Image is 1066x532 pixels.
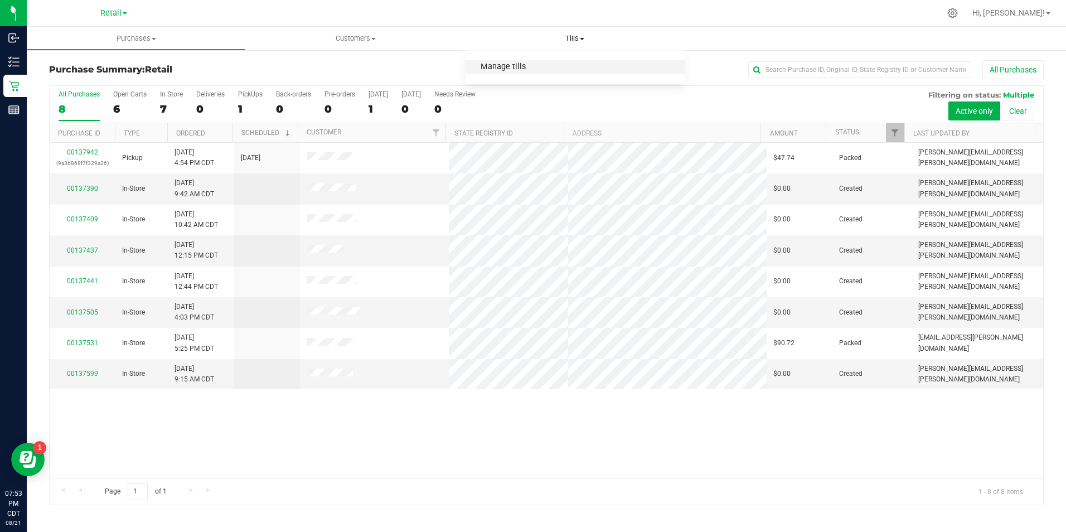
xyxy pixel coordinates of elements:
[324,90,355,98] div: Pre-orders
[175,209,218,230] span: [DATE] 10:42 AM CDT
[124,129,140,137] a: Type
[11,443,45,476] iframe: Resource center
[238,90,263,98] div: PickUps
[113,90,147,98] div: Open Carts
[128,483,148,500] input: 1
[427,123,445,142] a: Filter
[773,153,794,163] span: $47.74
[27,33,245,43] span: Purchases
[434,90,476,98] div: Needs Review
[246,27,465,50] a: Customers
[8,56,20,67] inline-svg: Inventory
[918,302,1036,323] span: [PERSON_NAME][EMAIL_ADDRESS][PERSON_NAME][DOMAIN_NAME]
[122,369,145,379] span: In-Store
[241,129,292,137] a: Scheduled
[773,214,791,225] span: $0.00
[913,129,970,137] a: Last Updated By
[100,8,122,18] span: Retail
[160,103,183,115] div: 7
[839,245,863,256] span: Created
[67,370,98,378] a: 00137599
[773,276,791,287] span: $0.00
[238,103,263,115] div: 1
[175,147,214,168] span: [DATE] 4:54 PM CDT
[95,483,176,500] span: Page of 1
[839,307,863,318] span: Created
[466,33,685,43] span: Tills
[918,178,1036,199] span: [PERSON_NAME][EMAIL_ADDRESS][PERSON_NAME][DOMAIN_NAME]
[886,123,904,142] a: Filter
[196,103,225,115] div: 0
[1003,90,1034,99] span: Multiple
[58,129,100,137] a: Purchase ID
[175,302,214,323] span: [DATE] 4:03 PM CDT
[564,123,760,143] th: Address
[113,103,147,115] div: 6
[466,27,685,50] a: Tills Manage tills
[8,80,20,91] inline-svg: Retail
[175,364,214,385] span: [DATE] 9:15 AM CDT
[773,245,791,256] span: $0.00
[839,214,863,225] span: Created
[839,153,861,163] span: Packed
[434,103,476,115] div: 0
[59,90,100,98] div: All Purchases
[401,103,421,115] div: 0
[122,153,143,163] span: Pickup
[67,185,98,192] a: 00137390
[324,103,355,115] div: 0
[276,103,311,115] div: 0
[918,240,1036,261] span: [PERSON_NAME][EMAIL_ADDRESS][PERSON_NAME][DOMAIN_NAME]
[369,90,388,98] div: [DATE]
[56,158,109,168] p: (9a3b868f7f329a26)
[770,129,798,137] a: Amount
[773,369,791,379] span: $0.00
[246,33,464,43] span: Customers
[748,61,971,78] input: Search Purchase ID, Original ID, State Registry ID or Customer Name...
[466,62,541,72] span: Manage tills
[241,153,260,163] span: [DATE]
[122,245,145,256] span: In-Store
[122,276,145,287] span: In-Store
[67,246,98,254] a: 00137437
[773,307,791,318] span: $0.00
[839,369,863,379] span: Created
[122,214,145,225] span: In-Store
[982,60,1044,79] button: All Purchases
[122,338,145,349] span: In-Store
[8,104,20,115] inline-svg: Reports
[307,128,341,136] a: Customer
[49,65,381,75] h3: Purchase Summary:
[401,90,421,98] div: [DATE]
[972,8,1045,17] span: Hi, [PERSON_NAME]!
[1002,101,1034,120] button: Clear
[369,103,388,115] div: 1
[773,338,794,349] span: $90.72
[839,183,863,194] span: Created
[970,483,1032,500] span: 1 - 8 of 8 items
[948,101,1000,120] button: Active only
[928,90,1001,99] span: Filtering on status:
[67,277,98,285] a: 00137441
[918,364,1036,385] span: [PERSON_NAME][EMAIL_ADDRESS][PERSON_NAME][DOMAIN_NAME]
[8,32,20,43] inline-svg: Inbound
[33,441,46,454] iframe: Resource center unread badge
[5,519,22,527] p: 08/21
[175,240,218,261] span: [DATE] 12:15 PM CDT
[176,129,205,137] a: Ordered
[918,147,1036,168] span: [PERSON_NAME][EMAIL_ADDRESS][PERSON_NAME][DOMAIN_NAME]
[276,90,311,98] div: Back-orders
[918,332,1036,354] span: [EMAIL_ADDRESS][PERSON_NAME][DOMAIN_NAME]
[918,209,1036,230] span: [PERSON_NAME][EMAIL_ADDRESS][PERSON_NAME][DOMAIN_NAME]
[67,308,98,316] a: 00137505
[67,215,98,223] a: 00137409
[946,8,960,18] div: Manage settings
[175,178,214,199] span: [DATE] 9:42 AM CDT
[175,271,218,292] span: [DATE] 12:44 PM CDT
[122,307,145,318] span: In-Store
[122,183,145,194] span: In-Store
[196,90,225,98] div: Deliveries
[145,64,172,75] span: Retail
[839,338,861,349] span: Packed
